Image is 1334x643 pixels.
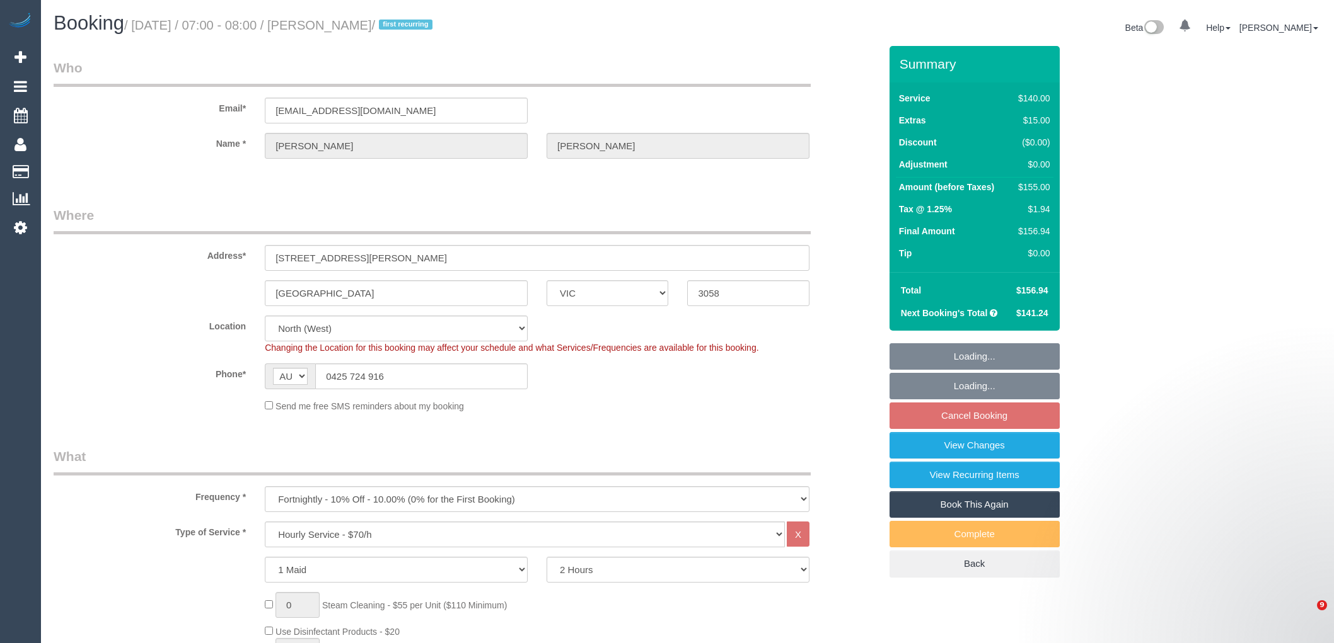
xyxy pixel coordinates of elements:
[54,12,124,34] span: Booking
[890,550,1060,577] a: Back
[275,627,400,637] span: Use Disinfectant Products - $20
[54,59,811,87] legend: Who
[1291,600,1321,630] iframe: Intercom live chat
[899,136,937,149] label: Discount
[899,247,912,259] label: Tip
[1013,92,1050,105] div: $140.00
[44,486,255,503] label: Frequency *
[901,285,921,295] strong: Total
[1013,158,1050,171] div: $0.00
[54,447,811,475] legend: What
[44,363,255,380] label: Phone*
[1013,247,1050,259] div: $0.00
[899,203,952,215] label: Tax @ 1.25%
[899,225,955,237] label: Final Amount
[1013,225,1050,237] div: $156.94
[322,600,507,610] span: Steam Cleaning - $55 per Unit ($110 Minimum)
[44,98,255,115] label: Email*
[265,98,528,123] input: Email*
[1206,23,1231,33] a: Help
[1016,285,1048,295] span: $156.94
[275,401,464,411] span: Send me free SMS reminders about my booking
[1013,114,1050,127] div: $15.00
[899,181,994,193] label: Amount (before Taxes)
[890,491,1060,518] a: Book This Again
[1013,203,1050,215] div: $1.94
[1013,136,1050,149] div: ($0.00)
[124,18,436,32] small: / [DATE] / 07:00 - 08:00 / [PERSON_NAME]
[687,280,809,306] input: Post Code*
[315,363,528,389] input: Phone*
[1143,20,1164,37] img: New interface
[372,18,437,32] span: /
[44,316,255,333] label: Location
[265,280,528,306] input: Suburb*
[899,92,931,105] label: Service
[265,133,528,159] input: First Name*
[1013,181,1050,193] div: $155.00
[1317,600,1327,610] span: 9
[44,133,255,150] label: Name *
[265,343,758,353] span: Changing the Location for this booking may affect your schedule and what Services/Frequencies are...
[890,432,1060,458] a: View Changes
[890,462,1060,488] a: View Recurring Items
[1016,308,1048,318] span: $141.24
[1125,23,1164,33] a: Beta
[44,245,255,262] label: Address*
[1239,23,1318,33] a: [PERSON_NAME]
[8,13,33,30] img: Automaid Logo
[54,206,811,234] legend: Where
[899,158,948,171] label: Adjustment
[899,114,926,127] label: Extras
[379,20,432,30] span: first recurring
[547,133,809,159] input: Last Name*
[900,57,1053,71] h3: Summary
[901,308,988,318] strong: Next Booking's Total
[44,521,255,538] label: Type of Service *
